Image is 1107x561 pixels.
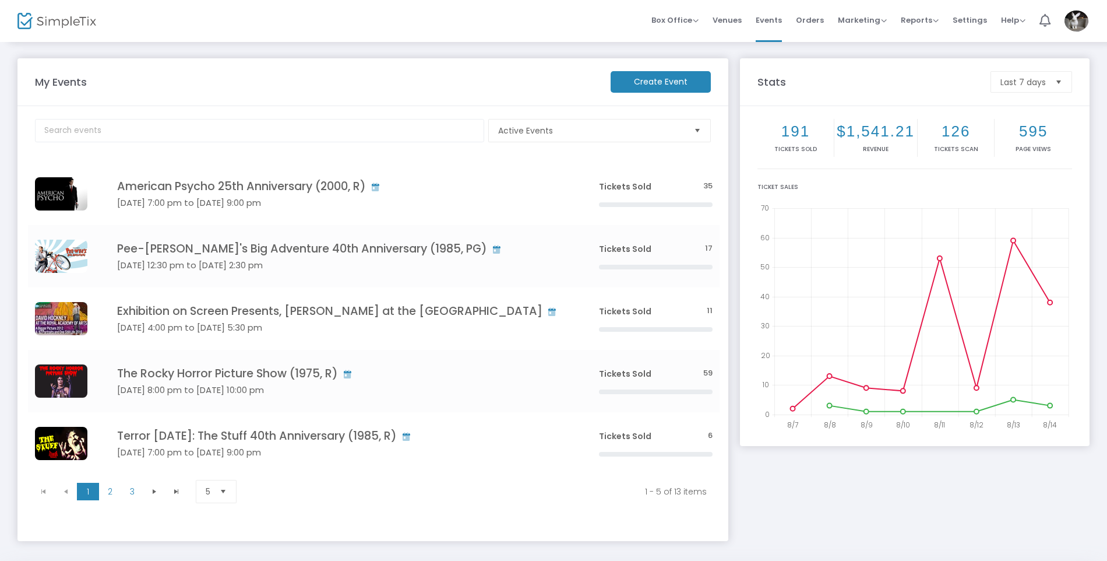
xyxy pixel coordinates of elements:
text: 50 [760,262,770,272]
h4: The Rocky Horror Picture Show (1975, R) [117,367,564,380]
h4: Terror [DATE]: The Stuff 40th Anniversary (1985, R) [117,429,564,443]
span: Events [756,5,782,35]
span: Venues [713,5,742,35]
span: Reports [901,15,939,26]
h4: American Psycho 25th Anniversary (2000, R) [117,180,564,193]
div: Data table [28,163,720,475]
h2: $1,541.21 [837,122,915,141]
span: Tickets Sold [599,368,651,380]
h2: 191 [760,122,832,141]
text: 40 [760,291,770,301]
span: Help [1001,15,1025,26]
h5: [DATE] 4:00 pm to [DATE] 5:30 pm [117,322,564,333]
m-button: Create Event [611,71,711,93]
text: 8/8 [823,420,835,430]
span: 17 [705,243,713,254]
h5: [DATE] 8:00 pm to [DATE] 10:00 pm [117,385,564,395]
p: Tickets Scan [920,145,992,153]
div: Ticket Sales [757,183,1072,191]
span: 59 [703,368,713,379]
img: RRT-08-15-25.png [35,177,87,211]
text: 60 [760,232,770,242]
text: 8/13 [1006,420,1020,430]
span: 6 [708,430,713,441]
text: 8/12 [969,420,983,430]
m-panel-title: Stats [752,74,985,90]
span: Active Events [498,125,685,136]
text: 8/9 [860,420,872,430]
text: 20 [761,350,770,360]
h2: 126 [920,122,992,141]
text: 70 [761,203,769,213]
h5: [DATE] 7:00 pm to [DATE] 9:00 pm [117,198,564,208]
input: Search events [35,119,484,142]
span: Tickets Sold [599,181,651,192]
span: Page 2 [99,483,121,500]
p: Tickets sold [760,145,832,153]
span: 5 [206,486,210,497]
text: 8/11 [934,420,945,430]
m-panel-title: My Events [29,74,605,90]
span: Orders [796,5,824,35]
span: 11 [707,306,713,317]
span: Last 7 days [1000,76,1046,88]
h5: [DATE] 7:00 pm to [DATE] 9:00 pm [117,447,564,458]
span: Page 3 [121,483,143,500]
text: 8/10 [896,420,910,430]
img: RRT-08-16-25-C.png [35,364,87,398]
img: RRT-08-19-25.png [35,427,87,460]
span: Go to the next page [143,483,165,500]
span: Tickets Sold [599,430,651,442]
span: Settings [953,5,987,35]
text: 0 [765,409,770,419]
img: Hockney.jpg [35,302,87,335]
h4: Exhibition on Screen Presents, [PERSON_NAME] at the [GEOGRAPHIC_DATA] [117,304,564,318]
button: Select [689,120,706,142]
span: Go to the next page [150,487,159,496]
span: Box Office [651,15,699,26]
img: RRT-08-16-25-A.png [35,240,87,273]
h5: [DATE] 12:30 pm to [DATE] 2:30 pm [117,260,564,271]
h2: 595 [997,122,1070,141]
p: Revenue [837,145,915,153]
kendo-pager-info: 1 - 5 of 13 items [258,486,707,497]
text: 8/14 [1043,420,1057,430]
span: Go to the last page [172,487,181,496]
button: Select [215,481,231,503]
span: Marketing [838,15,887,26]
text: 10 [762,380,769,390]
p: Page Views [997,145,1070,153]
text: 30 [761,321,770,331]
span: Tickets Sold [599,243,651,255]
span: 35 [703,181,713,192]
h4: Pee-[PERSON_NAME]'s Big Adventure 40th Anniversary (1985, PG) [117,242,564,255]
button: Select [1050,72,1067,92]
text: 8/7 [787,420,798,430]
span: Tickets Sold [599,306,651,317]
span: Go to the last page [165,483,188,500]
span: Page 1 [77,483,99,500]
